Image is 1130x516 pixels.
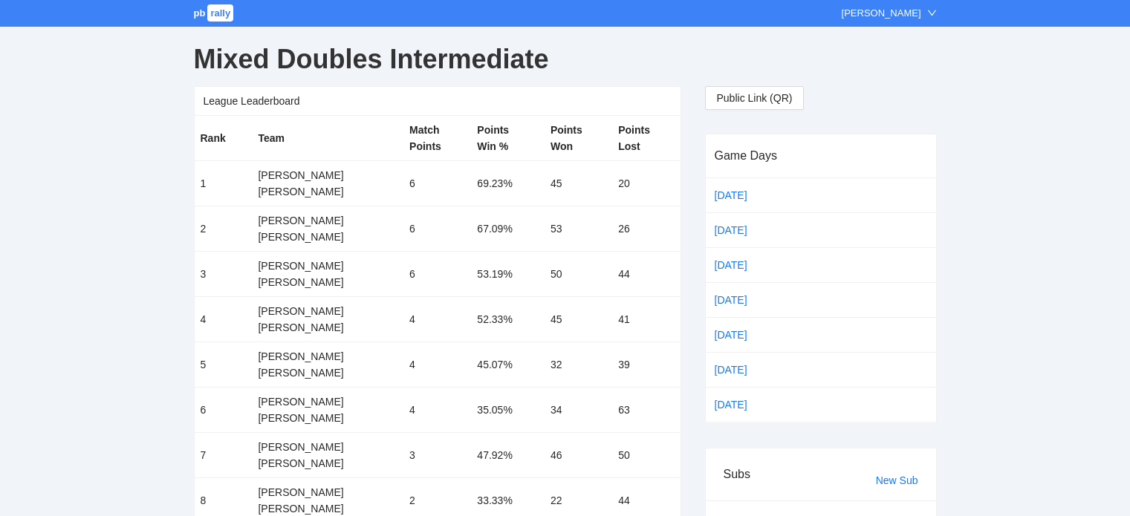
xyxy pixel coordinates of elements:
a: [DATE] [712,324,774,346]
td: 39 [612,342,680,388]
td: 6 [403,252,471,297]
a: [DATE] [712,184,774,206]
td: 52.33% [471,297,545,342]
a: [DATE] [712,219,774,241]
td: 47.92% [471,433,545,478]
div: [PERSON_NAME] [258,303,397,319]
td: 6 [403,161,471,206]
div: Points [409,138,465,154]
td: 26 [612,206,680,252]
div: Mixed Doubles Intermediate [194,33,937,86]
div: Points [551,122,606,138]
td: 50 [612,433,680,478]
td: 2 [195,206,253,252]
td: 63 [612,388,680,433]
a: [DATE] [712,393,774,416]
td: 5 [195,342,253,388]
div: [PERSON_NAME] [258,348,397,365]
td: 50 [545,252,612,297]
div: [PERSON_NAME] [258,319,397,336]
div: [PERSON_NAME] [258,212,397,229]
td: 46 [545,433,612,478]
div: Points [618,122,674,138]
td: 3 [403,433,471,478]
td: 32 [545,342,612,388]
a: pbrally [194,7,236,19]
div: [PERSON_NAME] [258,365,397,381]
td: 6 [403,206,471,252]
td: 35.05% [471,388,545,433]
div: [PERSON_NAME] [258,455,397,471]
td: 4 [403,388,471,433]
td: 4 [403,342,471,388]
td: 6 [195,388,253,433]
span: Public Link (QR) [717,90,793,106]
div: Match [409,122,465,138]
td: 45.07% [471,342,545,388]
div: [PERSON_NAME] [258,167,397,183]
td: 45 [545,297,612,342]
div: Team [258,130,397,146]
td: 45 [545,161,612,206]
div: [PERSON_NAME] [258,274,397,290]
div: Lost [618,138,674,154]
div: Rank [201,130,247,146]
button: Public Link (QR) [705,86,805,110]
td: 1 [195,161,253,206]
div: [PERSON_NAME] [258,229,397,245]
div: League Leaderboard [204,87,672,115]
div: [PERSON_NAME] [842,6,921,21]
div: [PERSON_NAME] [258,410,397,426]
td: 69.23% [471,161,545,206]
div: [PERSON_NAME] [258,258,397,274]
a: New Sub [876,474,918,486]
td: 41 [612,297,680,342]
div: Game Days [715,134,927,177]
div: Points [477,122,539,138]
span: pb [194,7,206,19]
a: [DATE] [712,359,774,381]
span: rally [207,4,233,22]
td: 67.09% [471,206,545,252]
td: 53.19% [471,252,545,297]
span: down [927,8,937,18]
td: 44 [612,252,680,297]
div: [PERSON_NAME] [258,183,397,200]
div: [PERSON_NAME] [258,484,397,500]
td: 20 [612,161,680,206]
div: [PERSON_NAME] [258,393,397,410]
div: [PERSON_NAME] [258,439,397,455]
td: 4 [195,297,253,342]
div: Won [551,138,606,154]
div: Win % [477,138,539,154]
div: Subs [724,453,876,495]
a: [DATE] [712,254,774,276]
td: 53 [545,206,612,252]
a: [DATE] [712,289,774,311]
td: 34 [545,388,612,433]
td: 3 [195,252,253,297]
td: 7 [195,433,253,478]
td: 4 [403,297,471,342]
